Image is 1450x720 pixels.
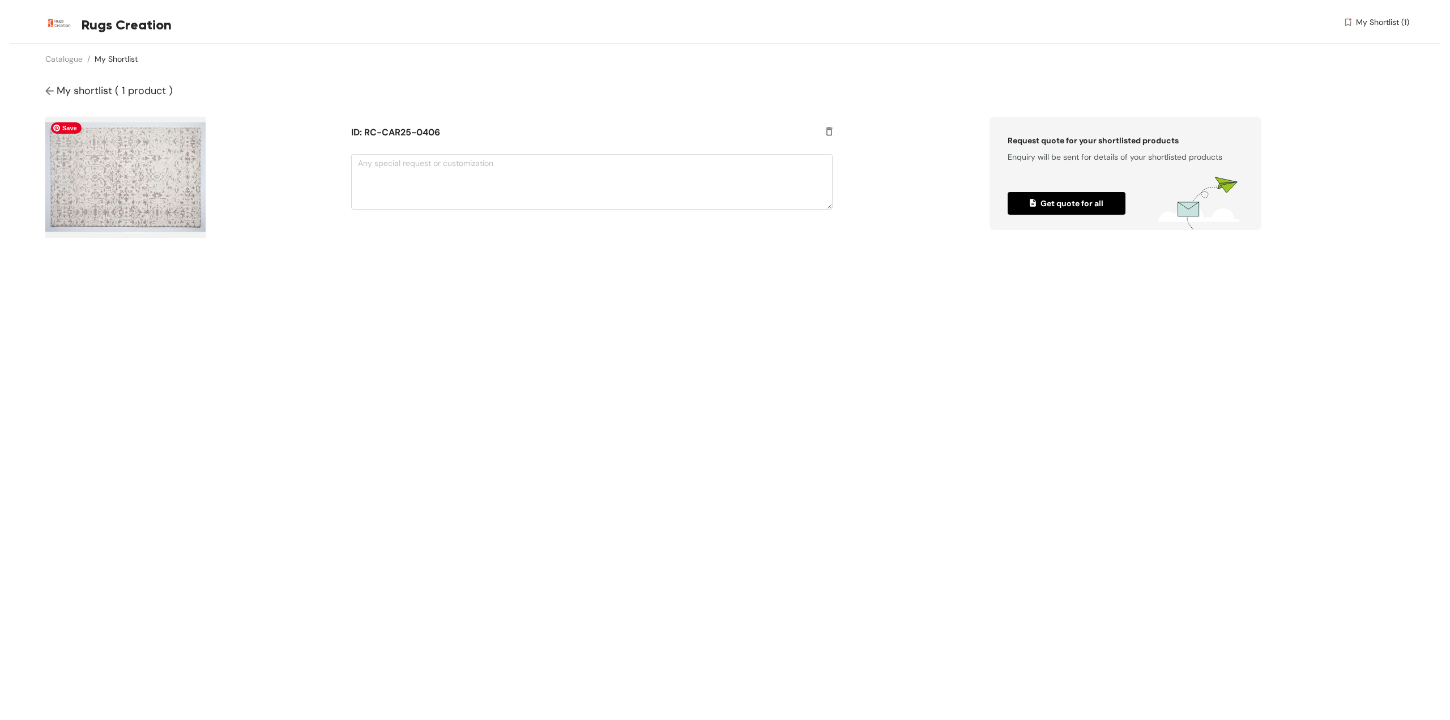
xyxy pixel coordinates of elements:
[95,54,138,64] a: My Shortlist
[826,127,833,138] img: delete
[45,86,57,97] img: Go back
[351,126,792,139] h5: ID: RC-CAR25-0406
[1343,16,1353,28] img: wishlist
[87,54,90,64] span: /
[51,122,82,134] span: Save
[1030,197,1103,210] span: Get quote for all
[45,54,83,64] a: Catalogue
[41,5,78,41] img: Buyer Portal
[1030,199,1040,209] img: quoted
[1356,16,1409,28] span: My Shortlist (1)
[1158,177,1243,230] img: wishlists
[57,84,173,97] span: My shortlist ( 1 product )
[1008,147,1243,163] div: Enquiry will be sent for details of your shortlisted products
[45,117,206,238] img: product-img
[1008,192,1125,215] button: quotedGet quote for all
[1008,135,1243,147] div: Request quote for your shortlisted products
[82,15,172,35] span: Rugs Creation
